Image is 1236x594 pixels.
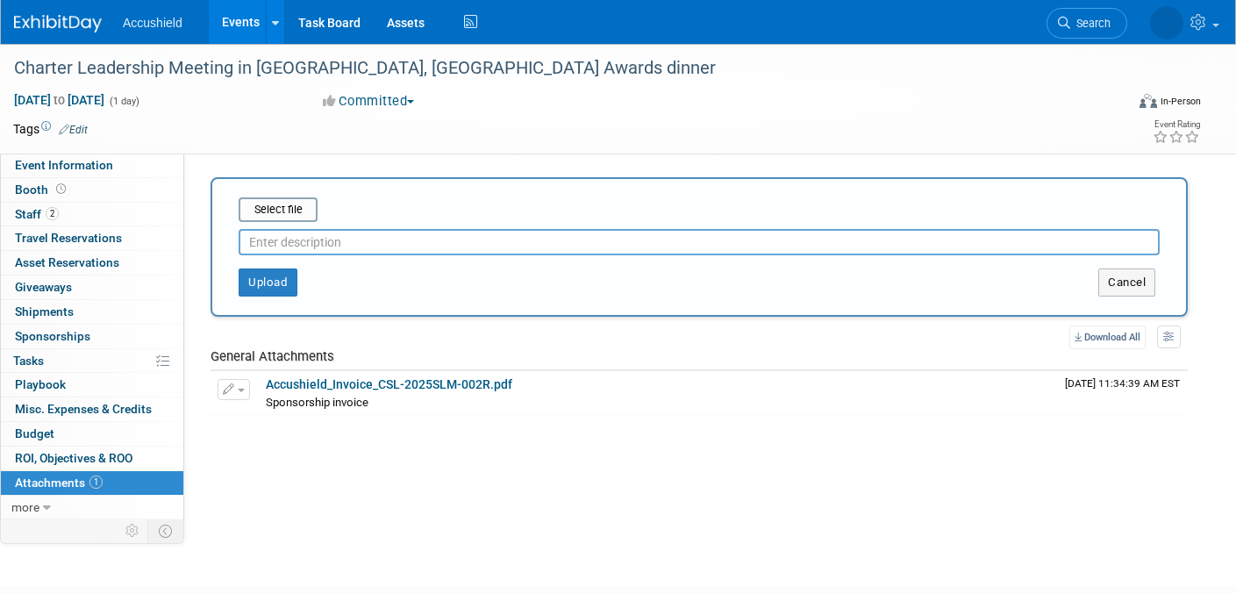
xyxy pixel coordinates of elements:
[1,154,183,177] a: Event Information
[123,16,182,30] span: Accushield
[13,92,105,108] span: [DATE] [DATE]
[266,377,512,391] a: Accushield_Invoice_CSL-2025SLM-002R.pdf
[1160,95,1201,108] div: In-Person
[1,397,183,421] a: Misc. Expenses & Credits
[89,476,103,489] span: 1
[15,476,103,490] span: Attachments
[1150,6,1183,39] img: Peggy White
[13,120,88,138] td: Tags
[1,471,183,495] a: Attachments1
[15,451,132,465] span: ROI, Objectives & ROO
[1070,17,1111,30] span: Search
[1140,94,1157,108] img: Format-Inperson.png
[8,53,1100,84] div: Charter Leadership Meeting in [GEOGRAPHIC_DATA], [GEOGRAPHIC_DATA] Awards dinner
[239,268,297,297] button: Upload
[53,182,69,196] span: Booth not reserved yet
[1,300,183,324] a: Shipments
[15,231,122,245] span: Travel Reservations
[1069,326,1146,349] a: Download All
[15,377,66,391] span: Playbook
[266,396,368,409] span: Sponsorship invoice
[13,354,44,368] span: Tasks
[1153,120,1200,129] div: Event Rating
[15,158,113,172] span: Event Information
[118,519,148,542] td: Personalize Event Tab Strip
[1025,91,1201,118] div: Event Format
[15,255,119,269] span: Asset Reservations
[239,229,1160,255] input: Enter description
[1,447,183,470] a: ROI, Objectives & ROO
[15,329,90,343] span: Sponsorships
[211,348,334,364] span: General Attachments
[15,207,59,221] span: Staff
[1,203,183,226] a: Staff2
[1,373,183,397] a: Playbook
[1,349,183,373] a: Tasks
[1047,8,1127,39] a: Search
[1058,371,1188,415] td: Upload Timestamp
[51,93,68,107] span: to
[1,251,183,275] a: Asset Reservations
[15,426,54,440] span: Budget
[59,124,88,136] a: Edit
[11,500,39,514] span: more
[1,276,183,299] a: Giveaways
[108,96,139,107] span: (1 day)
[1,325,183,348] a: Sponsorships
[1,178,183,202] a: Booth
[15,280,72,294] span: Giveaways
[148,519,184,542] td: Toggle Event Tabs
[15,402,152,416] span: Misc. Expenses & Credits
[1,226,183,250] a: Travel Reservations
[317,92,421,111] button: Committed
[1,422,183,446] a: Budget
[15,304,74,318] span: Shipments
[1098,268,1155,297] button: Cancel
[46,207,59,220] span: 2
[15,182,69,197] span: Booth
[1,496,183,519] a: more
[1065,377,1180,390] span: Upload Timestamp
[14,15,102,32] img: ExhibitDay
